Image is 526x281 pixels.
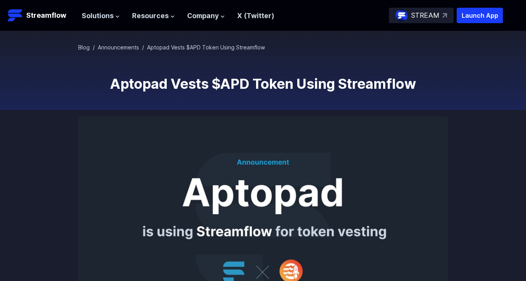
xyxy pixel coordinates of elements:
[187,10,219,21] span: Company
[411,10,439,21] p: STREAM
[26,10,66,21] p: Streamflow
[98,44,139,51] a: Announcements
[147,44,265,51] span: Aptopad Vests $APD Token Using Streamflow
[187,10,225,21] button: Company
[93,44,95,51] span: /
[78,76,448,91] h1: Aptopad Vests $APD Token Using Streamflow
[142,44,144,51] span: /
[82,10,120,21] button: Solutions
[8,8,74,23] a: Streamflow
[442,13,447,18] img: top-right-arrow.svg
[457,8,503,23] button: Launch App
[82,10,114,21] span: Solutions
[237,12,274,20] a: X (Twitter)
[395,9,408,22] img: streamflow-logo-circle.png
[132,10,169,21] span: Resources
[8,8,23,23] img: Streamflow Logo
[78,44,90,51] a: Blog
[389,8,454,23] a: STREAM
[132,10,175,21] button: Resources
